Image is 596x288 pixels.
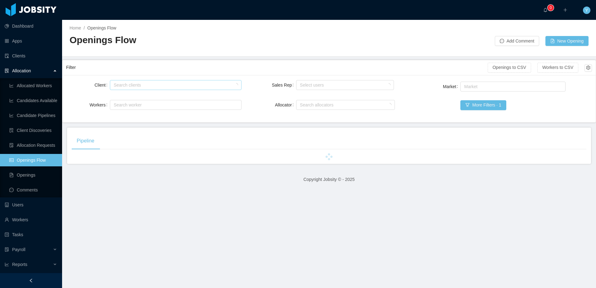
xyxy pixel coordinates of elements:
[388,103,391,107] i: icon: loading
[12,68,31,73] span: Allocation
[9,124,57,137] a: icon: file-searchClient Discoveries
[9,139,57,151] a: icon: file-doneAllocation Requests
[112,101,115,109] input: Workers
[462,83,466,90] input: Market
[9,169,57,181] a: icon: file-textOpenings
[495,36,539,46] button: icon: messageAdd Comment
[275,102,296,107] label: Allocator
[5,199,57,211] a: icon: robotUsers
[5,69,9,73] i: icon: solution
[443,84,461,89] label: Market
[548,5,554,11] sup: 0
[585,7,588,14] span: Y
[9,109,57,122] a: icon: line-chartCandidate Pipelines
[563,8,567,12] i: icon: plus
[234,83,238,88] i: icon: loading
[300,102,388,108] div: Search allocators
[5,228,57,241] a: icon: profileTasks
[5,247,9,252] i: icon: file-protect
[114,82,235,88] div: Search clients
[5,262,9,267] i: icon: line-chart
[9,184,57,196] a: icon: messageComments
[5,20,57,32] a: icon: pie-chartDashboard
[543,8,548,12] i: icon: bell
[66,62,488,73] div: Filter
[488,63,531,73] button: Openings to CSV
[537,63,578,73] button: Workers to CSV
[12,262,27,267] span: Reports
[112,81,115,89] input: Client
[70,25,81,30] a: Home
[5,50,57,62] a: icon: auditClients
[94,83,110,88] label: Client
[298,101,301,109] input: Allocator
[585,64,592,72] button: icon: setting
[545,36,589,46] button: icon: file-addNew Opening
[62,169,596,190] footer: Copyright Jobsity © - 2025
[87,25,116,30] span: Openings Flow
[70,34,329,47] h2: Openings Flow
[12,247,25,252] span: Payroll
[84,25,85,30] span: /
[298,81,301,89] input: Sales Rep
[9,94,57,107] a: icon: line-chartCandidates Available
[114,102,232,108] div: Search worker
[464,83,559,90] div: Market
[387,83,391,88] i: icon: loading
[300,82,387,88] div: Select users
[72,132,99,150] div: Pipeline
[9,79,57,92] a: icon: line-chartAllocated Workers
[5,214,57,226] a: icon: userWorkers
[272,83,296,88] label: Sales Rep
[89,102,110,107] label: Workers
[460,100,506,110] button: icon: filterMore Filters · 1
[5,35,57,47] a: icon: appstoreApps
[9,154,57,166] a: icon: idcardOpenings Flow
